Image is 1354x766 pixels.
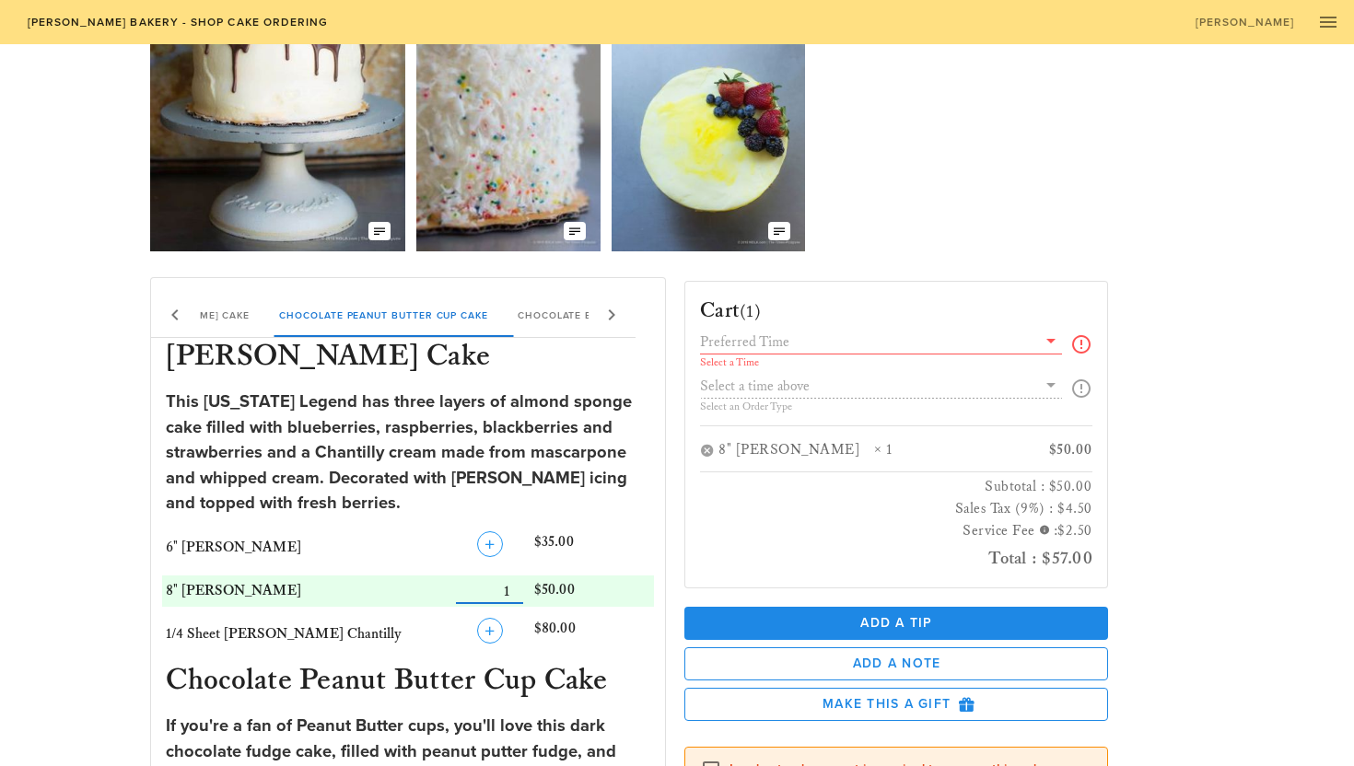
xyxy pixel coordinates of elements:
h3: Subtotal : $50.00 [700,476,1092,498]
span: 1/4 Sheet [PERSON_NAME] Chantilly [166,625,402,643]
div: This [US_STATE] Legend has three layers of almond sponge cake filled with blueberries, raspberrie... [166,389,651,516]
div: $50.00 [531,575,654,607]
a: [PERSON_NAME] Bakery - Shop Cake Ordering [15,9,340,35]
h3: Chocolate Peanut Butter Cup Cake [162,662,655,702]
h3: Sales Tax (9%) : $4.50 [700,498,1092,520]
span: Add a Tip [699,615,1093,631]
button: Add a Tip [684,607,1108,640]
div: 8" [PERSON_NAME] [718,441,874,460]
div: $35.00 [531,528,654,568]
div: Chocolate Peanut Butter Cup Cake [264,293,503,337]
div: $80.00 [531,614,654,655]
span: [PERSON_NAME] [1195,16,1295,29]
div: Select a Time [700,357,1062,368]
h2: Total : $57.00 [700,543,1092,573]
span: 8" [PERSON_NAME] [166,582,301,599]
h3: [PERSON_NAME] Cake [162,338,655,378]
span: [PERSON_NAME] Bakery - Shop Cake Ordering [26,16,328,29]
button: Add a Note [684,647,1108,680]
div: × 1 [874,441,998,460]
button: Make this a Gift [684,688,1108,721]
h3: Service Fee : [700,520,1092,543]
input: Preferred Time [700,330,1036,354]
span: 6" [PERSON_NAME] [166,539,301,556]
div: Chocolate Butter Pecan Cake [502,293,709,337]
span: $2.50 [1057,522,1092,540]
h3: Cart [700,296,761,326]
span: (1) [740,300,761,322]
span: Make this a Gift [700,696,1092,713]
span: Add a Note [700,656,1092,671]
a: [PERSON_NAME] [1183,9,1306,35]
div: $50.00 [998,441,1091,460]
